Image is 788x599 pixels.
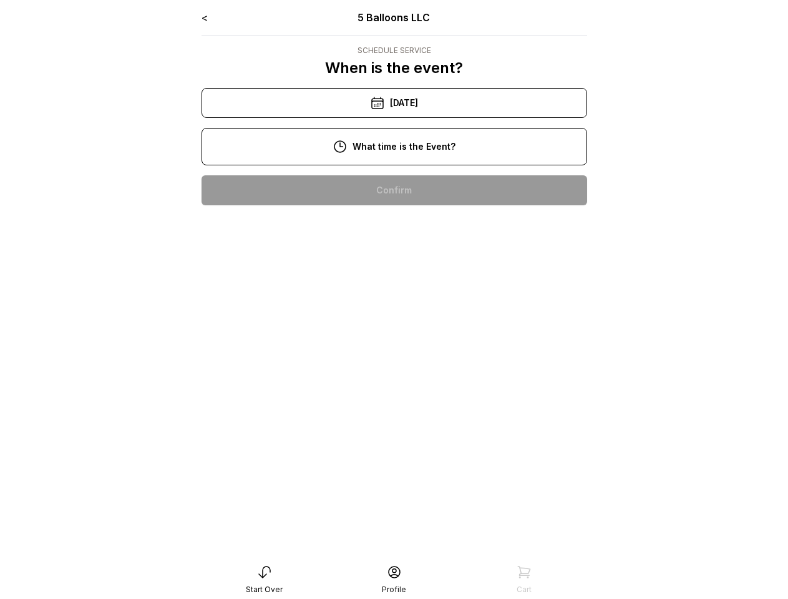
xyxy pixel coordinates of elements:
div: Schedule Service [325,46,463,56]
div: 5 Balloons LLC [278,10,510,25]
div: [DATE] [202,88,587,118]
p: When is the event? [325,58,463,78]
div: Profile [382,585,406,595]
div: Cart [517,585,532,595]
div: Start Over [246,585,283,595]
a: < [202,11,208,24]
